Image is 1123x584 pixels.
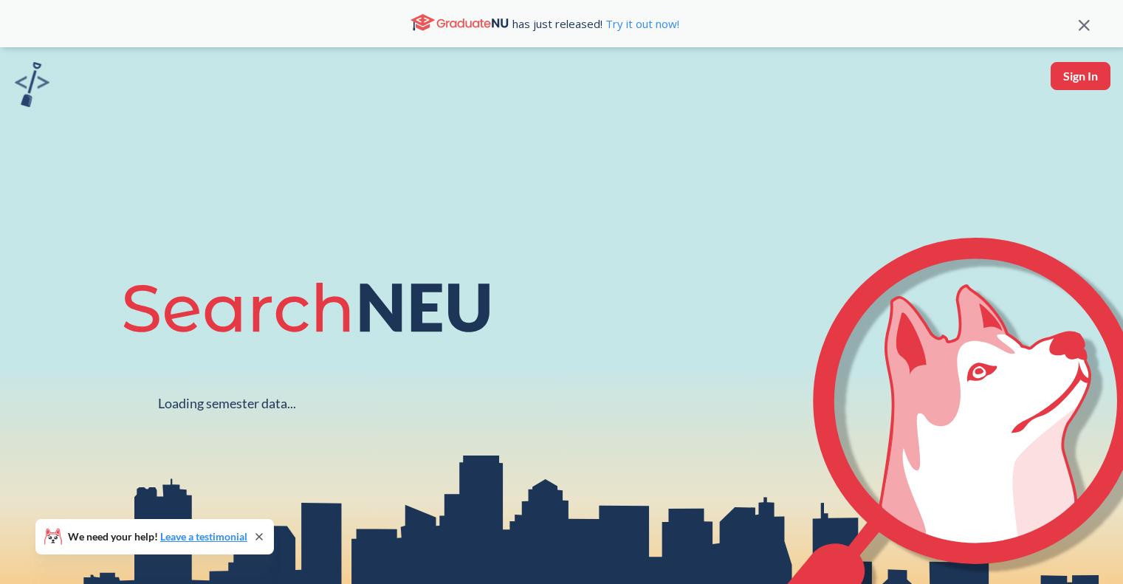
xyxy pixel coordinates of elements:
[15,62,49,111] a: sandbox logo
[160,530,247,543] a: Leave a testimonial
[1051,62,1110,90] button: Sign In
[512,16,679,32] span: has just released!
[68,532,247,542] span: We need your help!
[15,62,49,107] img: sandbox logo
[602,16,679,31] a: Try it out now!
[158,395,296,412] div: Loading semester data...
